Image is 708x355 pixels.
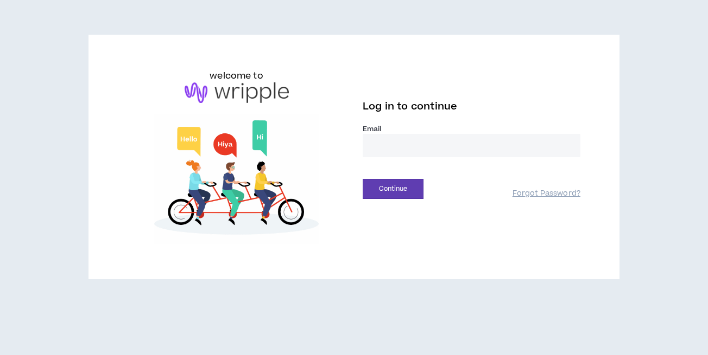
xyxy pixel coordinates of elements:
[363,124,580,134] label: Email
[363,179,423,199] button: Continue
[128,114,345,244] img: Welcome to Wripple
[210,69,263,82] h6: welcome to
[363,100,457,113] span: Log in to continue
[185,82,289,103] img: logo-brand.png
[513,189,580,199] a: Forgot Password?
